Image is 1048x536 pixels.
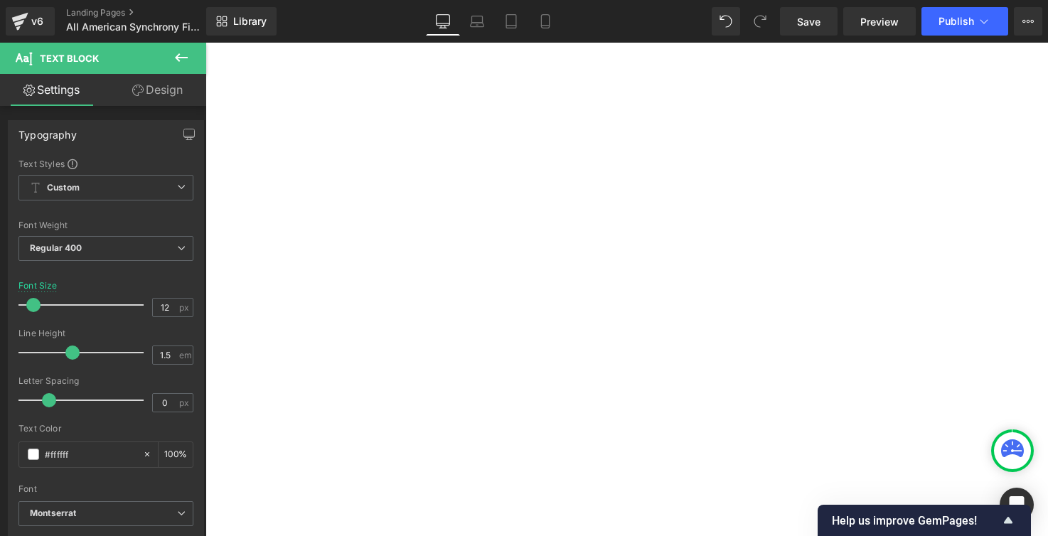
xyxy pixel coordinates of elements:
div: Font Size [18,281,58,291]
div: Font [18,484,193,494]
a: Laptop [460,7,494,36]
span: Library [233,15,267,28]
div: Letter Spacing [18,376,193,386]
button: Redo [746,7,774,36]
a: Design [106,74,209,106]
a: Preview [843,7,916,36]
div: Text Color [18,424,193,434]
button: Publish [921,7,1008,36]
div: Open Intercom Messenger [1000,488,1034,522]
a: Desktop [426,7,460,36]
span: Text Block [40,53,99,64]
button: Undo [712,7,740,36]
a: Tablet [494,7,528,36]
b: Regular 400 [30,242,82,253]
i: Montserrat [30,508,76,520]
a: New Library [206,7,277,36]
b: Custom [47,182,80,194]
div: Font Weight [18,220,193,230]
span: px [179,398,191,407]
div: Typography [18,121,77,141]
a: Landing Pages [66,7,230,18]
input: Color [45,446,136,462]
div: v6 [28,12,46,31]
a: Mobile [528,7,562,36]
button: Show survey - Help us improve GemPages! [832,512,1017,529]
span: em [179,350,191,360]
span: px [179,303,191,312]
span: Help us improve GemPages! [832,514,1000,527]
div: % [159,442,193,467]
div: Line Height [18,328,193,338]
span: All American Synchrony Finance [66,21,203,33]
a: v6 [6,7,55,36]
button: More [1014,7,1042,36]
span: Publish [939,16,974,27]
div: Text Styles [18,158,193,169]
span: Preview [860,14,899,29]
span: Save [797,14,820,29]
